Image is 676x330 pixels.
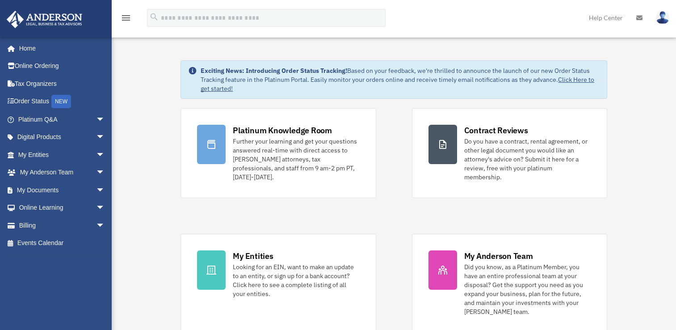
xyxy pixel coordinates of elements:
[6,110,118,128] a: Platinum Q&Aarrow_drop_down
[96,216,114,235] span: arrow_drop_down
[6,234,118,252] a: Events Calendar
[96,146,114,164] span: arrow_drop_down
[121,16,131,23] a: menu
[6,128,118,146] a: Digital Productsarrow_drop_down
[149,12,159,22] i: search
[181,108,376,198] a: Platinum Knowledge Room Further your learning and get your questions answered real-time with dire...
[464,250,533,262] div: My Anderson Team
[6,75,118,93] a: Tax Organizers
[233,137,359,182] div: Further your learning and get your questions answered real-time with direct access to [PERSON_NAM...
[96,164,114,182] span: arrow_drop_down
[121,13,131,23] i: menu
[233,262,359,298] div: Looking for an EIN, want to make an update to an entity, or sign up for a bank account? Click her...
[6,146,118,164] a: My Entitiesarrow_drop_down
[4,11,85,28] img: Anderson Advisors Platinum Portal
[96,128,114,147] span: arrow_drop_down
[6,57,118,75] a: Online Ordering
[201,76,594,93] a: Click Here to get started!
[96,181,114,199] span: arrow_drop_down
[201,66,599,93] div: Based on your feedback, we're thrilled to announce the launch of our new Order Status Tracking fe...
[412,108,607,198] a: Contract Reviews Do you have a contract, rental agreement, or other legal document you would like...
[96,199,114,217] span: arrow_drop_down
[6,181,118,199] a: My Documentsarrow_drop_down
[6,216,118,234] a: Billingarrow_drop_down
[233,250,273,262] div: My Entities
[96,110,114,129] span: arrow_drop_down
[233,125,332,136] div: Platinum Knowledge Room
[6,39,114,57] a: Home
[6,199,118,217] a: Online Learningarrow_drop_down
[51,95,71,108] div: NEW
[6,164,118,182] a: My Anderson Teamarrow_drop_down
[464,137,591,182] div: Do you have a contract, rental agreement, or other legal document you would like an attorney's ad...
[201,67,347,75] strong: Exciting News: Introducing Order Status Tracking!
[464,125,528,136] div: Contract Reviews
[464,262,591,316] div: Did you know, as a Platinum Member, you have an entire professional team at your disposal? Get th...
[6,93,118,111] a: Order StatusNEW
[656,11,669,24] img: User Pic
